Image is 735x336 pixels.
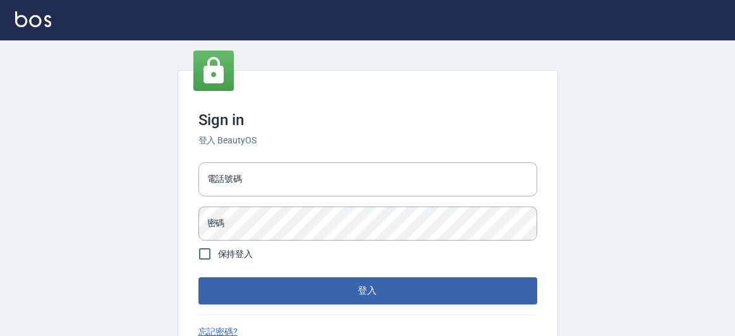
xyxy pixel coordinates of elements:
[15,11,51,27] img: Logo
[198,134,537,147] h6: 登入 BeautyOS
[198,111,537,129] h3: Sign in
[218,248,253,261] span: 保持登入
[198,277,537,304] button: 登入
